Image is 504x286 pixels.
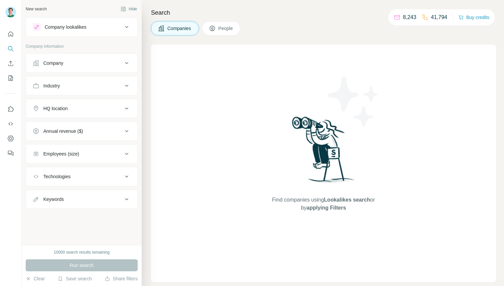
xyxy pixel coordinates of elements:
[43,196,64,203] div: Keywords
[167,25,192,32] span: Companies
[26,146,137,162] button: Employees (size)
[458,13,489,22] button: Buy credits
[26,55,137,71] button: Company
[105,275,138,282] button: Share filters
[5,28,16,40] button: Quick start
[270,196,377,212] span: Find companies using or by
[43,60,63,66] div: Company
[151,8,496,17] h4: Search
[5,147,16,159] button: Feedback
[5,103,16,115] button: Use Surfe on LinkedIn
[45,24,86,30] div: Company lookalikes
[5,57,16,69] button: Enrich CSV
[431,13,447,21] p: 41,794
[26,100,137,116] button: HQ location
[26,275,45,282] button: Clear
[324,197,370,203] span: Lookalikes search
[26,123,137,139] button: Annual revenue ($)
[26,43,138,49] p: Company information
[43,173,71,180] div: Technologies
[43,82,60,89] div: Industry
[43,151,79,157] div: Employees (size)
[5,118,16,130] button: Use Surfe API
[324,71,384,131] img: Surfe Illustration - Stars
[43,105,68,112] div: HQ location
[58,275,92,282] button: Save search
[5,132,16,145] button: Dashboard
[307,205,346,211] span: applying Filters
[43,128,83,134] div: Annual revenue ($)
[26,19,137,35] button: Company lookalikes
[403,13,416,21] p: 8,243
[116,4,142,14] button: Hide
[26,169,137,185] button: Technologies
[26,6,47,12] div: New search
[5,7,16,17] img: Avatar
[26,191,137,207] button: Keywords
[289,115,358,189] img: Surfe Illustration - Woman searching with binoculars
[5,43,16,55] button: Search
[218,25,234,32] span: People
[5,72,16,84] button: My lists
[54,249,109,255] div: 10000 search results remaining
[26,78,137,94] button: Industry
